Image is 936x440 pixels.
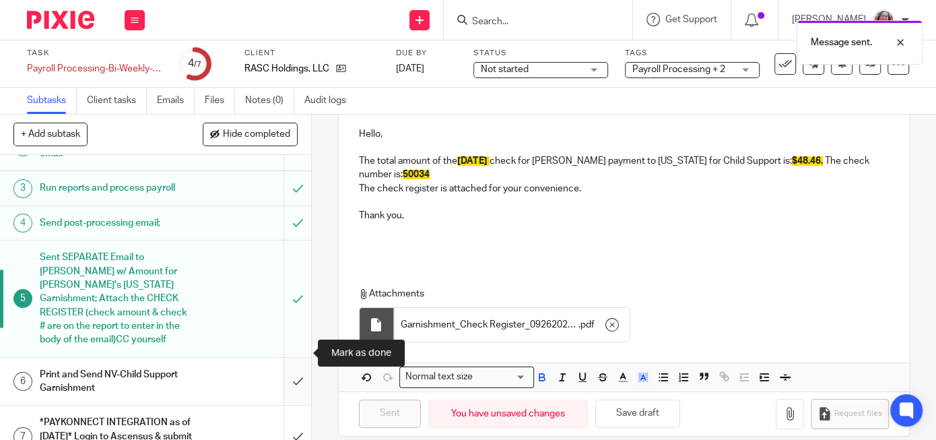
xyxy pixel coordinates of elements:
[27,48,162,59] label: Task
[811,399,889,429] button: Request files
[223,129,290,140] span: Hide completed
[873,9,894,31] img: LB%20Reg%20Headshot%208-2-23.jpg
[811,36,872,49] p: Message sent.
[27,11,94,29] img: Pixie
[157,88,195,114] a: Emails
[304,88,356,114] a: Audit logs
[245,88,294,114] a: Notes (0)
[203,123,298,146] button: Hide completed
[580,318,595,332] span: pdf
[359,154,889,182] p: The total amount of the check for [PERSON_NAME] payment to [US_STATE] for Child Support is: The c...
[359,209,889,222] p: Thank you,
[13,214,32,232] div: 4
[792,156,823,166] span: $48.46.
[205,88,235,114] a: Files
[13,179,32,198] div: 3
[632,65,725,74] span: Payroll Processing + 2
[27,62,162,75] div: Payroll Processing-Bi-Weekly-RASC Holdings
[359,182,889,195] p: The check register is attached for your convenience.
[40,247,193,350] h1: Sent SEPARATE Email to [PERSON_NAME] w/ Amount for [PERSON_NAME]'s [US_STATE] Garnishment; Attach...
[244,48,379,59] label: Client
[40,213,193,233] h1: Send post-processing email;
[13,289,32,308] div: 5
[244,62,329,75] p: RASC Holdings, LLC
[481,65,529,74] span: Not started
[403,370,476,384] span: Normal text size
[396,64,424,73] span: [DATE]
[188,56,201,71] div: 4
[399,367,534,387] div: Search for option
[401,318,578,332] span: Garnishment_Check Register_09262025_RASC
[396,48,457,59] label: Due by
[477,370,526,384] input: Search for option
[359,287,882,301] p: Attachments
[403,170,430,179] span: 50034
[87,88,147,114] a: Client tasks
[834,408,881,419] span: Request files
[194,61,201,68] small: /7
[457,156,488,166] span: [DATE]
[359,400,421,429] input: Sent
[359,127,889,141] p: Hello,
[394,308,630,342] div: .
[13,123,88,146] button: + Add subtask
[428,400,589,429] div: You have unsaved changes
[40,178,193,198] h1: Run reports and process payroll
[595,400,680,429] button: Save draft
[13,372,32,391] div: 6
[40,365,193,399] h1: Print and Send NV-Child Support Garnishment
[27,88,77,114] a: Subtasks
